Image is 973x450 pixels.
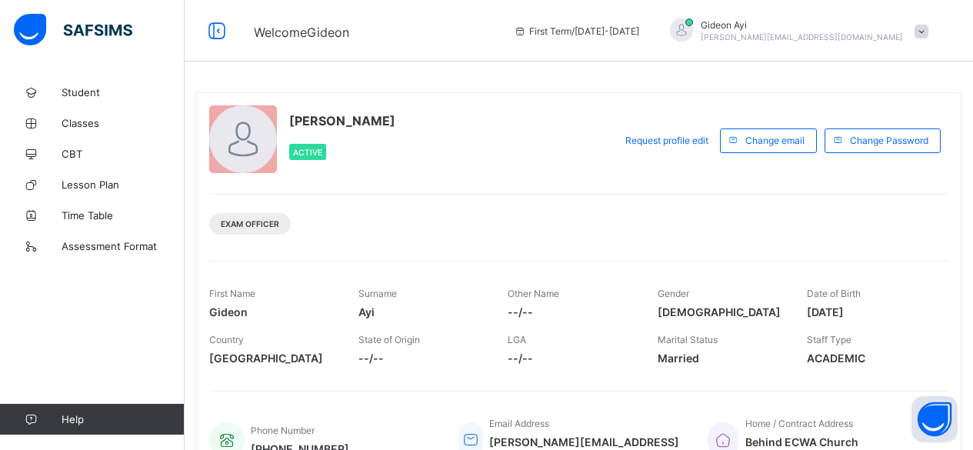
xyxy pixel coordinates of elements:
span: Other Name [508,288,559,299]
span: [DATE] [807,305,933,318]
span: Surname [358,288,397,299]
span: Request profile edit [625,135,708,146]
span: Married [658,352,784,365]
div: GideonAyi [655,18,936,44]
span: Change Password [850,135,928,146]
span: ACADEMIC [807,352,933,365]
span: Marital Status [658,334,718,345]
span: [GEOGRAPHIC_DATA] [209,352,335,365]
span: session/term information [514,25,639,37]
span: Student [62,86,185,98]
span: Gender [658,288,689,299]
span: Welcome Gideon [254,25,349,40]
span: Gideon [209,305,335,318]
span: Classes [62,117,185,129]
span: Home / Contract Address [745,418,853,429]
img: safsims [14,14,132,46]
span: State of Origin [358,334,420,345]
span: Ayi [358,305,485,318]
span: [PERSON_NAME][EMAIL_ADDRESS][DOMAIN_NAME] [701,32,903,42]
span: Change email [745,135,805,146]
span: Active [293,148,322,157]
span: Staff Type [807,334,851,345]
span: --/-- [508,352,634,365]
span: CBT [62,148,185,160]
button: Open asap [911,396,958,442]
span: Date of Birth [807,288,861,299]
span: Help [62,413,184,425]
span: First Name [209,288,255,299]
span: [PERSON_NAME] [289,113,395,128]
span: Gideon Ayi [701,19,903,31]
span: --/-- [508,305,634,318]
span: Exam Officer [221,219,279,228]
span: [DEMOGRAPHIC_DATA] [658,305,784,318]
span: Email Address [489,418,549,429]
span: Phone Number [251,425,315,436]
span: --/-- [358,352,485,365]
span: Assessment Format [62,240,185,252]
span: LGA [508,334,526,345]
span: Time Table [62,209,185,222]
span: Lesson Plan [62,178,185,191]
span: Country [209,334,244,345]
